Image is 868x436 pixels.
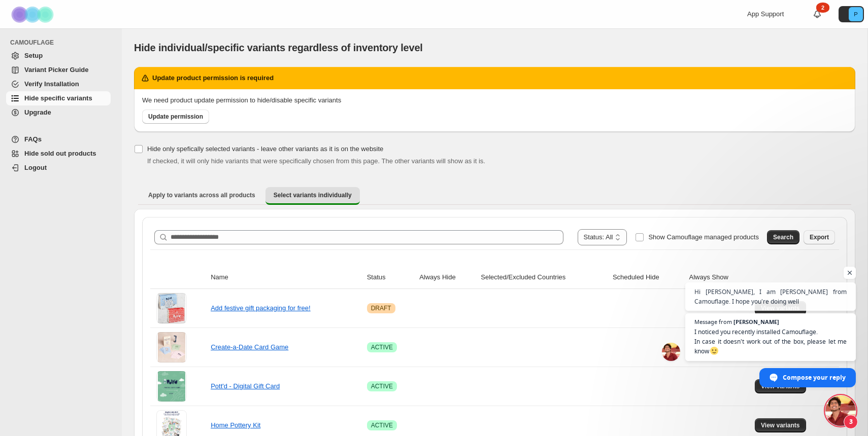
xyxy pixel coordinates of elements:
[211,343,288,351] a: Create-a-Date Card Game
[158,293,185,323] img: Add festive gift packaging for free!
[24,94,92,102] span: Hide specific variants
[816,3,829,13] div: 2
[10,39,115,47] span: CAMOUFLAGE
[142,110,209,124] a: Update permission
[265,187,360,205] button: Select variants individually
[6,49,111,63] a: Setup
[24,150,96,157] span: Hide sold out products
[6,91,111,105] a: Hide specific variants
[6,161,111,175] a: Logout
[694,327,847,356] span: I noticed you recently installed Camouflage. In case it doesn't work out of the box, please let m...
[24,80,79,88] span: Verify Installation
[694,287,847,306] span: Hi [PERSON_NAME], I am [PERSON_NAME] from Camouflage. I hope you're doing well
[747,10,784,18] span: App Support
[6,105,111,120] a: Upgrade
[134,42,423,53] span: Hide individual/specific variants regardless of inventory level
[142,96,341,104] span: We need product update permission to hide/disable specific variants
[783,369,846,386] span: Compose your reply
[6,63,111,77] a: Variant Picker Guide
[694,319,732,324] span: Message from
[158,332,185,362] img: Create-a-Date Card Game
[686,266,752,289] th: Always Show
[825,395,856,426] a: Open chat
[810,233,829,241] span: Export
[371,304,391,312] span: DRAFT
[148,191,255,199] span: Apply to variants across all products
[8,1,59,28] img: Camouflage
[147,145,383,153] span: Hide only spefically selected variants - leave other variants as it is on the website
[371,382,393,390] span: ACTIVE
[24,52,43,59] span: Setup
[24,164,47,171] span: Logout
[274,191,352,199] span: Select variants individually
[6,77,111,91] a: Verify Installation
[844,415,858,429] span: 3
[147,157,485,165] span: If checked, it will only hide variants that were specifically chosen from this page. The other va...
[24,135,42,143] span: FAQs
[6,132,111,147] a: FAQs
[364,266,416,289] th: Status
[648,233,759,241] span: Show Camouflage managed products
[804,230,835,244] button: Export
[208,266,364,289] th: Name
[158,371,185,402] img: Pott'd - Digital Gift Card
[148,113,203,121] span: Update permission
[812,9,822,19] a: 2
[211,304,311,312] a: Add festive gift packaging for free!
[152,73,274,83] h2: Update product permission is required
[24,66,88,74] span: Variant Picker Guide
[478,266,610,289] th: Selected/Excluded Countries
[24,108,51,116] span: Upgrade
[854,11,857,17] text: P
[371,343,393,351] span: ACTIVE
[755,418,806,432] button: View variants
[849,7,863,21] span: Avatar with initials P
[761,421,800,429] span: View variants
[839,6,864,22] button: Avatar with initials P
[211,382,280,390] a: Pott'd - Digital Gift Card
[767,230,799,244] button: Search
[416,266,478,289] th: Always Hide
[371,421,393,429] span: ACTIVE
[140,187,263,203] button: Apply to variants across all products
[6,147,111,161] a: Hide sold out products
[211,421,260,429] a: Home Pottery Kit
[610,266,686,289] th: Scheduled Hide
[773,233,793,241] span: Search
[733,319,779,324] span: [PERSON_NAME]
